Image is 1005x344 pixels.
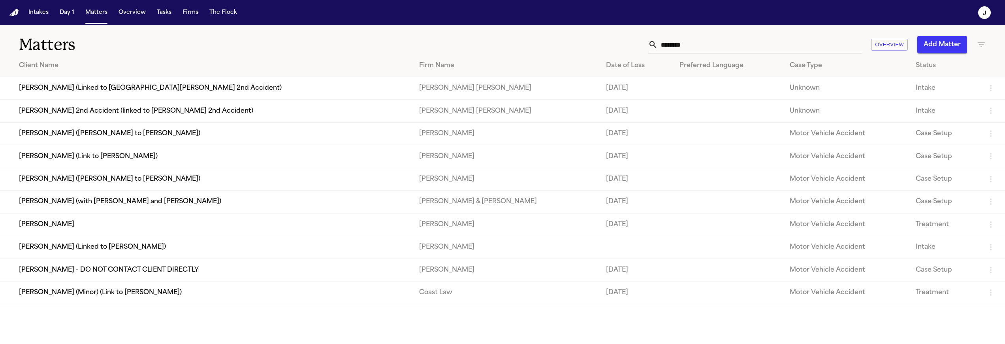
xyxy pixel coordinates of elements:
[19,35,311,55] h1: Matters
[115,6,149,20] button: Overview
[600,122,673,145] td: [DATE]
[600,281,673,304] td: [DATE]
[600,100,673,122] td: [DATE]
[783,236,910,259] td: Motor Vehicle Accident
[783,281,910,304] td: Motor Vehicle Accident
[917,36,967,53] button: Add Matter
[25,6,52,20] button: Intakes
[413,259,600,281] td: [PERSON_NAME]
[606,61,667,70] div: Date of Loss
[909,122,980,145] td: Case Setup
[600,213,673,236] td: [DATE]
[783,213,910,236] td: Motor Vehicle Accident
[783,191,910,213] td: Motor Vehicle Accident
[206,6,240,20] button: The Flock
[871,39,908,51] button: Overview
[600,145,673,168] td: [DATE]
[413,145,600,168] td: [PERSON_NAME]
[909,100,980,122] td: Intake
[783,100,910,122] td: Unknown
[679,61,777,70] div: Preferred Language
[600,77,673,100] td: [DATE]
[413,213,600,236] td: [PERSON_NAME]
[413,281,600,304] td: Coast Law
[19,61,407,70] div: Client Name
[909,145,980,168] td: Case Setup
[419,61,593,70] div: Firm Name
[600,191,673,213] td: [DATE]
[783,168,910,190] td: Motor Vehicle Accident
[783,77,910,100] td: Unknown
[9,9,19,17] a: Home
[909,236,980,259] td: Intake
[413,100,600,122] td: [PERSON_NAME] [PERSON_NAME]
[413,191,600,213] td: [PERSON_NAME] & [PERSON_NAME]
[783,145,910,168] td: Motor Vehicle Accident
[790,61,903,70] div: Case Type
[82,6,111,20] button: Matters
[909,168,980,190] td: Case Setup
[916,61,973,70] div: Status
[600,259,673,281] td: [DATE]
[909,259,980,281] td: Case Setup
[56,6,77,20] button: Day 1
[413,168,600,190] td: [PERSON_NAME]
[179,6,201,20] button: Firms
[9,9,19,17] img: Finch Logo
[909,191,980,213] td: Case Setup
[413,77,600,100] td: [PERSON_NAME] [PERSON_NAME]
[783,122,910,145] td: Motor Vehicle Accident
[909,281,980,304] td: Treatment
[154,6,175,20] button: Tasks
[909,77,980,100] td: Intake
[909,213,980,236] td: Treatment
[600,168,673,190] td: [DATE]
[413,122,600,145] td: [PERSON_NAME]
[413,236,600,259] td: [PERSON_NAME]
[783,259,910,281] td: Motor Vehicle Accident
